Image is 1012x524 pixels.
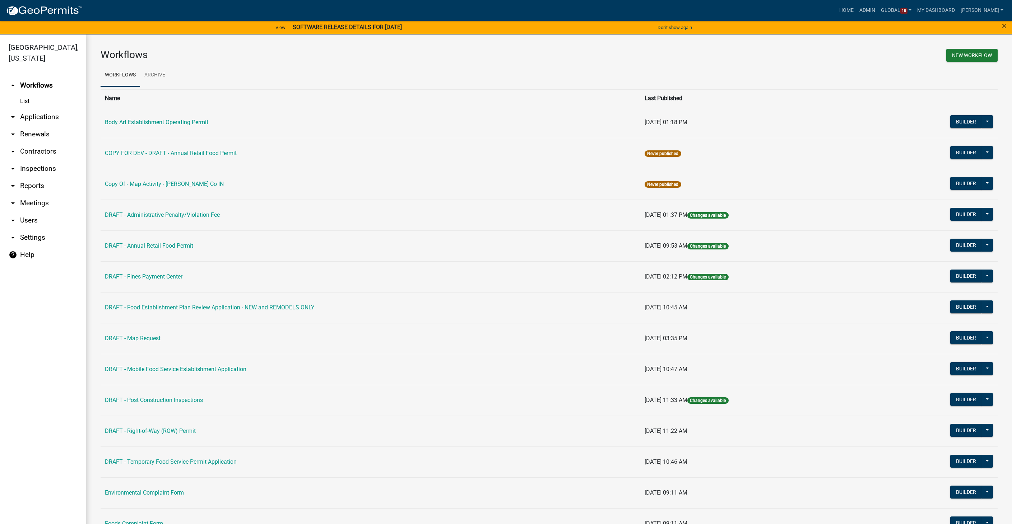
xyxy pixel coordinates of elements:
[105,427,196,434] a: DRAFT - Right-of-Way (ROW) Permit
[950,331,982,344] button: Builder
[9,147,17,156] i: arrow_drop_down
[645,119,687,126] span: [DATE] 01:18 PM
[645,427,687,434] span: [DATE] 11:22 AM
[950,177,982,190] button: Builder
[9,130,17,139] i: arrow_drop_down
[946,49,998,62] button: New Workflow
[950,455,982,468] button: Builder
[9,199,17,207] i: arrow_drop_down
[687,212,728,219] span: Changes available
[105,489,184,496] a: Environmental Complaint Form
[950,300,982,313] button: Builder
[958,4,1006,17] a: [PERSON_NAME]
[105,458,237,465] a: DRAFT - Temporary Food Service Permit Application
[9,113,17,121] i: arrow_drop_down
[655,22,695,33] button: Don't show again
[900,8,907,14] span: 18
[645,458,687,465] span: [DATE] 10:46 AM
[105,150,237,156] a: COPY FOR DEV - DRAFT - Annual Retail Food Permit
[1002,21,1007,31] span: ×
[645,150,681,157] span: Never published
[105,366,246,373] a: DRAFT - Mobile Food Service Establishment Application
[836,4,857,17] a: Home
[878,4,915,17] a: Global18
[105,119,208,126] a: Body Art Establishment Operating Permit
[645,304,687,311] span: [DATE] 10:45 AM
[105,304,315,311] a: DRAFT - Food Establishment Plan Review Application - NEW and REMODELS ONLY
[101,49,544,61] h3: Workflows
[687,397,728,404] span: Changes available
[105,181,224,187] a: Copy Of - Map Activity - [PERSON_NAME] Co IN
[105,397,203,403] a: DRAFT - Post Construction Inspections
[950,115,982,128] button: Builder
[273,22,288,33] a: View
[105,242,193,249] a: DRAFT - Annual Retail Food Permit
[105,273,182,280] a: DRAFT - Fines Payment Center
[950,146,982,159] button: Builder
[9,164,17,173] i: arrow_drop_down
[293,24,402,31] strong: SOFTWARE RELEASE DETAILS FOR [DATE]
[101,64,140,87] a: Workflows
[9,251,17,259] i: help
[9,81,17,90] i: arrow_drop_up
[687,243,728,249] span: Changes available
[105,211,220,218] a: DRAFT - Administrative Penalty/Violation Fee
[645,397,687,403] span: [DATE] 11:33 AM
[950,239,982,252] button: Builder
[950,270,982,282] button: Builder
[950,486,982,499] button: Builder
[140,64,170,87] a: Archive
[9,233,17,242] i: arrow_drop_down
[950,362,982,375] button: Builder
[857,4,878,17] a: Admin
[105,335,161,342] a: DRAFT - Map Request
[9,216,17,225] i: arrow_drop_down
[640,89,869,107] th: Last Published
[687,274,728,280] span: Changes available
[645,273,687,280] span: [DATE] 02:12 PM
[101,89,640,107] th: Name
[1002,22,1007,30] button: Close
[645,366,687,373] span: [DATE] 10:47 AM
[950,393,982,406] button: Builder
[645,242,687,249] span: [DATE] 09:53 AM
[645,181,681,188] span: Never published
[9,182,17,190] i: arrow_drop_down
[645,489,687,496] span: [DATE] 09:11 AM
[645,335,687,342] span: [DATE] 03:35 PM
[645,211,687,218] span: [DATE] 01:37 PM
[950,208,982,221] button: Builder
[914,4,958,17] a: My Dashboard
[950,424,982,437] button: Builder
